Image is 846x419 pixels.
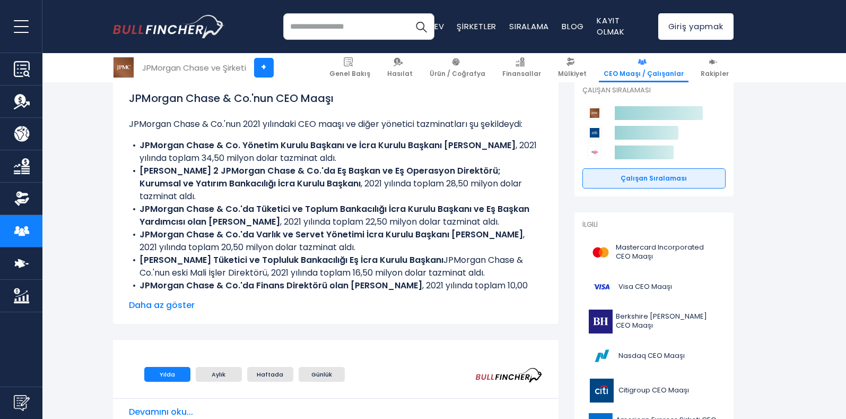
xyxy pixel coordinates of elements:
[589,344,615,368] img: NDAQ logosu
[139,177,522,202] font: , 2021 yılında toplam 28,50 milyon dolar tazminat aldı.
[616,311,707,330] font: Berkshire [PERSON_NAME] CEO Maaşı
[139,165,501,190] font: [PERSON_NAME] 2 JPMorgan Chase & Co.'da Eş Başkan ve Eş Operasyon Direktörü; Kurumsal ve Yatırım ...
[588,106,601,120] img: JPMorgan Chase & Co. rakiplerinin logosu
[658,13,734,40] a: Giriş yapmak
[618,281,672,292] font: Visa CEO Maaşı
[129,91,334,106] font: JPMorgan Chase & Co.'nun CEO Maaşı
[696,53,734,82] a: Rakipler
[509,21,549,32] a: Sıralama
[604,69,684,78] font: CEO Maaşı / Çalışanlar
[430,69,485,78] font: Ürün / Coğrafya
[589,379,615,403] img: C logosu
[621,174,687,183] font: Çalışan Sıralaması
[589,310,613,334] img: BRK-B logosu
[408,13,434,40] button: Aramak
[261,61,266,73] font: +
[139,279,422,292] font: JPMorgan Chase & Co.'da Finans Direktörü olan [PERSON_NAME]
[562,21,584,32] a: Blog
[582,238,726,267] a: Mastercard Incorporated CEO Maaşı
[616,242,704,261] font: Mastercard Incorporated CEO Maaşı
[457,21,496,32] a: Şirketler
[129,299,195,311] font: Daha az göster
[582,341,726,371] a: Nasdaq CEO Maaşı
[139,279,528,304] font: , 2021 yılında toplam 10,00 milyon dolar tazminat aldı.
[588,146,601,159] img: Bank of America Corporation rakiplerinin logosu
[387,69,413,78] font: Hasılat
[588,126,601,140] img: Citigroup rakiplerinin logosu
[701,69,729,78] font: Rakipler
[502,69,541,78] font: Finansallar
[142,62,246,73] font: JPMorgan Chase ve Şirketi
[14,191,30,207] img: Mülkiyet
[139,228,523,241] font: JPMorgan Chase & Co.'da Varlık ve Servet Yönetimi İcra Kurulu Başkanı [PERSON_NAME]
[599,53,688,82] a: CEO Maaşı / Çalışanlar
[139,254,443,266] font: [PERSON_NAME] Tüketici ve Topluluk Bankacılığı Eş İcra Kurulu Başkanı
[582,376,726,405] a: Citigroup CEO Maaşı
[589,275,615,299] img: V logosu
[425,53,490,82] a: Ürün / Coğrafya
[668,21,723,32] font: Giriş yapmak
[597,15,625,37] a: Kayıt olmak
[113,15,225,39] a: Ana sayfaya git
[498,53,546,82] a: Finansallar
[589,241,613,264] img: MA logosu
[160,370,175,379] font: Yılda
[114,57,134,78] img: JPM logosu
[139,254,523,279] font: JPMorgan Chase & Co.'nun eski Mali İşler Direktörü, 2021 yılında toplam 16,50 milyon dolar tazmin...
[325,53,375,82] a: Genel Bakış
[129,406,193,418] font: Devamını oku...
[113,15,225,39] img: ispinoz logosu
[582,219,598,229] font: İlgili
[618,350,685,361] font: Nasdaq CEO Maaşı
[582,307,726,336] a: Berkshire [PERSON_NAME] CEO Maaşı
[254,58,274,78] a: +
[212,370,225,379] font: Aylık
[139,228,525,253] font: , 2021 yılında toplam 20,50 milyon dolar tazminat aldı.
[139,139,537,164] font: , 2021 yılında toplam 34,50 milyon dolar tazminat aldı.
[139,203,529,228] font: JPMorgan Chase & Co.'da Tüketici ve Toplum Bankacılığı İcra Kurulu Başkanı ve Eş Başkan Yardımcıs...
[257,370,283,379] font: Haftada
[382,53,417,82] a: Hasılat
[582,168,726,189] a: Çalışan Sıralaması
[553,53,591,82] a: Mülkiyet
[280,216,499,228] font: , 2021 yılında toplam 22,50 milyon dolar tazminat aldı.
[582,85,651,95] font: Çalışan Sıralaması
[139,139,516,151] font: JPMorgan Chase & Co. Yönetim Kurulu Başkanı ve İcra Kurulu Başkanı [PERSON_NAME]
[618,385,689,395] font: Citigroup CEO Maaşı
[311,370,332,379] font: Günlük
[129,118,522,130] font: JPMorgan Chase & Co.'nun 2021 yılındaki CEO maaşı ve diğer yönetici tazminatları şu şekildeydi:
[434,21,444,32] a: Ev
[582,272,726,302] a: Visa CEO Maaşı
[558,69,587,78] font: Mülkiyet
[329,69,370,78] font: Genel Bakış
